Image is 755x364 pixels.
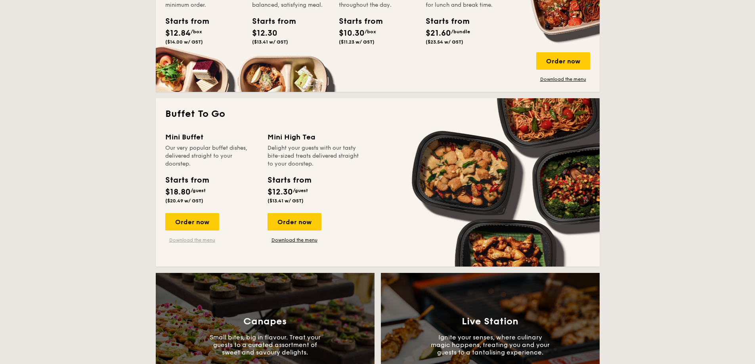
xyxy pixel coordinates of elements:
span: $12.30 [252,29,277,38]
a: Download the menu [268,237,321,243]
span: $10.30 [339,29,365,38]
h3: Canapes [243,316,287,327]
div: Starts from [339,15,375,27]
span: /guest [191,188,206,193]
span: $21.60 [426,29,451,38]
p: Small bites, big in flavour. Treat your guests to a curated assortment of sweet and savoury delig... [206,334,325,356]
div: Starts from [252,15,288,27]
div: Starts from [165,15,201,27]
div: Order now [165,213,219,231]
span: /guest [293,188,308,193]
span: ($11.23 w/ GST) [339,39,375,45]
span: $18.80 [165,187,191,197]
span: ($13.41 w/ GST) [268,198,304,204]
div: Our very popular buffet dishes, delivered straight to your doorstep. [165,144,258,168]
div: Delight your guests with our tasty bite-sized treats delivered straight to your doorstep. [268,144,360,168]
span: /box [191,29,202,34]
span: $12.84 [165,29,191,38]
p: Ignite your senses, where culinary magic happens, treating you and your guests to a tantalising e... [431,334,550,356]
span: ($13.41 w/ GST) [252,39,288,45]
span: /bundle [451,29,470,34]
div: Mini Buffet [165,131,258,143]
a: Download the menu [536,76,590,82]
div: Starts from [165,174,208,186]
div: Starts from [268,174,311,186]
div: Order now [536,52,590,70]
span: $12.30 [268,187,293,197]
span: ($14.00 w/ GST) [165,39,203,45]
div: Mini High Tea [268,131,360,143]
h2: Buffet To Go [165,108,590,120]
div: Order now [268,213,321,231]
h3: Live Station [462,316,518,327]
span: ($23.54 w/ GST) [426,39,463,45]
span: /box [365,29,376,34]
div: Starts from [426,15,461,27]
span: ($20.49 w/ GST) [165,198,203,204]
a: Download the menu [165,237,219,243]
